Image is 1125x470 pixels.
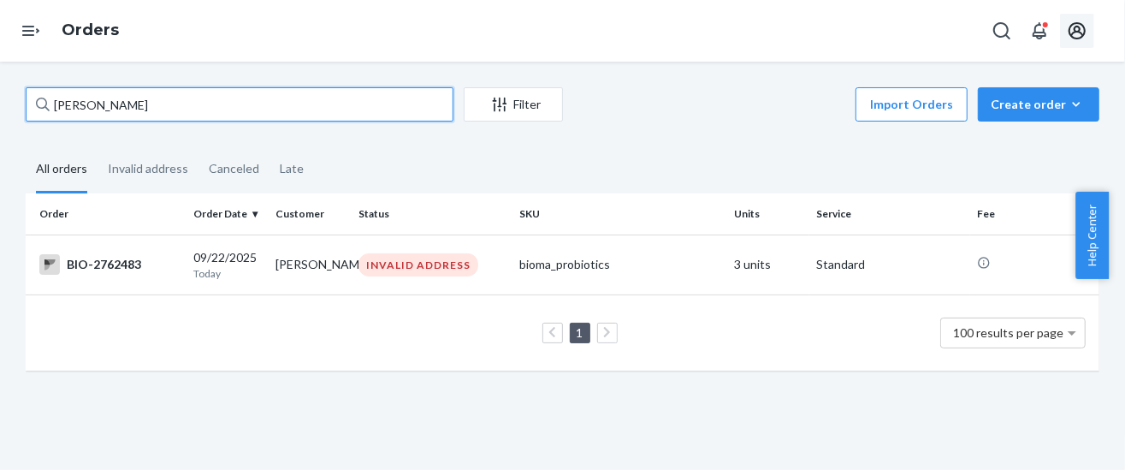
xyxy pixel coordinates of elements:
[187,193,269,235] th: Order Date
[39,254,180,275] div: BIO-2762483
[62,21,119,39] a: Orders
[36,146,87,193] div: All orders
[352,193,512,235] th: Status
[275,206,344,221] div: Customer
[809,193,970,235] th: Service
[48,6,133,56] ol: breadcrumbs
[26,87,453,122] input: Search orders
[512,193,727,235] th: SKU
[856,87,968,122] button: Import Orders
[985,14,1019,48] button: Open Search Box
[358,253,478,277] div: INVALID ADDRESS
[727,193,809,235] th: Units
[1060,14,1094,48] button: Open account menu
[108,146,188,191] div: Invalid address
[209,146,259,191] div: Canceled
[573,325,587,340] a: Page 1 is your current page
[14,14,48,48] button: Open Navigation
[26,193,187,235] th: Order
[193,249,262,281] div: 09/22/2025
[1075,192,1109,279] button: Help Center
[193,266,262,281] p: Today
[280,146,304,191] div: Late
[978,87,1099,122] button: Create order
[970,193,1099,235] th: Fee
[954,325,1064,340] span: 100 results per page
[465,96,562,113] div: Filter
[816,256,963,273] p: Standard
[269,235,351,294] td: [PERSON_NAME]
[727,235,809,294] td: 3 units
[519,256,720,273] div: bioma_probiotics
[464,87,563,122] button: Filter
[1022,14,1057,48] button: Open notifications
[991,96,1087,113] div: Create order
